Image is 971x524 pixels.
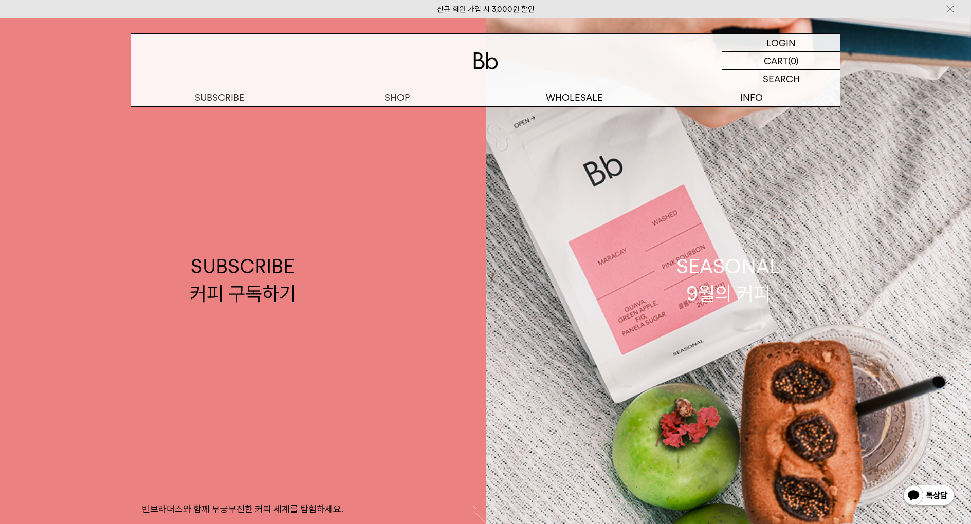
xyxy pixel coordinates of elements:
a: SUBSCRIBE [131,88,308,106]
img: 카카오톡 채널 1:1 채팅 버튼 [902,484,956,509]
a: 신규 회원 가입 시 3,000원 할인 [437,5,535,14]
div: SUBSCRIBE 커피 구독하기 [190,253,296,307]
p: INFO [663,88,840,106]
a: SHOP [308,88,486,106]
p: CART [764,52,788,69]
div: SEASONAL 9월의 커피 [676,253,780,307]
img: 로고 [473,52,498,69]
p: (0) [788,52,799,69]
a: LOGIN [722,34,840,52]
p: LOGIN [766,34,796,51]
p: WHOLESALE [486,88,663,106]
a: CART (0) [722,52,840,70]
p: SEARCH [763,70,800,88]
